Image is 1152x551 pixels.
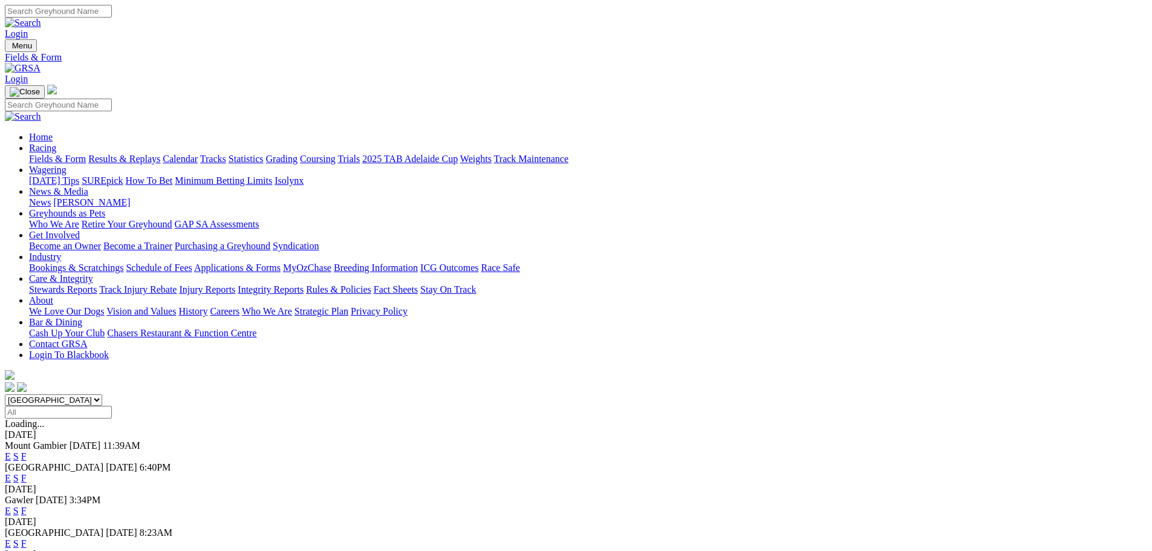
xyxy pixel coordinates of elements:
[337,154,360,164] a: Trials
[200,154,226,164] a: Tracks
[163,154,198,164] a: Calendar
[5,74,28,84] a: Login
[29,219,79,229] a: Who We Are
[29,306,1147,317] div: About
[29,154,1147,165] div: Racing
[29,262,1147,273] div: Industry
[13,473,19,483] a: S
[126,175,173,186] a: How To Bet
[13,506,19,516] a: S
[21,506,27,516] a: F
[47,85,57,94] img: logo-grsa-white.png
[29,317,82,327] a: Bar & Dining
[29,154,86,164] a: Fields & Form
[106,527,137,538] span: [DATE]
[5,451,11,461] a: E
[194,262,281,273] a: Applications & Forms
[5,419,44,429] span: Loading...
[13,451,19,461] a: S
[29,175,79,186] a: [DATE] Tips
[5,473,11,483] a: E
[5,18,41,28] img: Search
[175,219,259,229] a: GAP SA Assessments
[103,241,172,251] a: Become a Trainer
[210,306,239,316] a: Careers
[29,175,1147,186] div: Wagering
[5,462,103,472] span: [GEOGRAPHIC_DATA]
[29,328,105,338] a: Cash Up Your Club
[29,208,105,218] a: Greyhounds as Pets
[70,495,101,505] span: 3:34PM
[273,241,319,251] a: Syndication
[460,154,492,164] a: Weights
[283,262,331,273] a: MyOzChase
[29,165,67,175] a: Wagering
[99,284,177,295] a: Track Injury Rebate
[107,328,256,338] a: Chasers Restaurant & Function Centre
[420,284,476,295] a: Stay On Track
[494,154,568,164] a: Track Maintenance
[5,517,1147,527] div: [DATE]
[29,284,1147,295] div: Care & Integrity
[238,284,304,295] a: Integrity Reports
[242,306,292,316] a: Who We Are
[12,41,32,50] span: Menu
[5,99,112,111] input: Search
[351,306,408,316] a: Privacy Policy
[29,273,93,284] a: Care & Integrity
[13,538,19,549] a: S
[374,284,418,295] a: Fact Sheets
[29,262,123,273] a: Bookings & Scratchings
[266,154,298,164] a: Grading
[5,39,37,52] button: Toggle navigation
[5,429,1147,440] div: [DATE]
[10,87,40,97] img: Close
[29,284,97,295] a: Stewards Reports
[29,252,61,262] a: Industry
[29,306,104,316] a: We Love Our Dogs
[5,5,112,18] input: Search
[82,219,172,229] a: Retire Your Greyhound
[5,111,41,122] img: Search
[5,52,1147,63] a: Fields & Form
[175,175,272,186] a: Minimum Betting Limits
[29,230,80,240] a: Get Involved
[175,241,270,251] a: Purchasing a Greyhound
[70,440,101,451] span: [DATE]
[29,350,109,360] a: Login To Blackbook
[5,382,15,392] img: facebook.svg
[126,262,192,273] a: Schedule of Fees
[275,175,304,186] a: Isolynx
[21,473,27,483] a: F
[5,538,11,549] a: E
[5,506,11,516] a: E
[306,284,371,295] a: Rules & Policies
[29,143,56,153] a: Racing
[106,462,137,472] span: [DATE]
[21,451,27,461] a: F
[5,85,45,99] button: Toggle navigation
[420,262,478,273] a: ICG Outcomes
[53,197,130,207] a: [PERSON_NAME]
[29,219,1147,230] div: Greyhounds as Pets
[29,241,1147,252] div: Get Involved
[82,175,123,186] a: SUREpick
[29,328,1147,339] div: Bar & Dining
[29,295,53,305] a: About
[29,339,87,349] a: Contact GRSA
[5,370,15,380] img: logo-grsa-white.png
[140,527,172,538] span: 8:23AM
[106,306,176,316] a: Vision and Values
[29,132,53,142] a: Home
[362,154,458,164] a: 2025 TAB Adelaide Cup
[334,262,418,273] a: Breeding Information
[88,154,160,164] a: Results & Replays
[140,462,171,472] span: 6:40PM
[29,241,101,251] a: Become an Owner
[5,527,103,538] span: [GEOGRAPHIC_DATA]
[36,495,67,505] span: [DATE]
[29,197,51,207] a: News
[103,440,140,451] span: 11:39AM
[300,154,336,164] a: Coursing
